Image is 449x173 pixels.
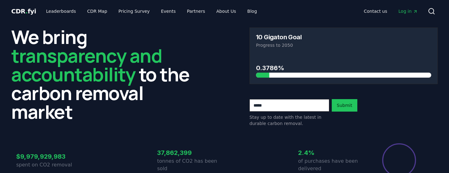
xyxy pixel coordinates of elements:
[398,8,418,14] span: Log in
[211,6,241,17] a: About Us
[11,7,36,15] span: CDR fyi
[41,6,81,17] a: Leaderboards
[256,42,431,48] p: Progress to 2050
[298,157,365,172] p: of purchases have been delivered
[256,34,302,40] h3: 10 Gigaton Goal
[157,148,224,157] h3: 37,862,399
[182,6,210,17] a: Partners
[393,6,423,17] a: Log in
[41,6,262,17] nav: Main
[16,161,84,169] p: spent on CO2 removal
[82,6,112,17] a: CDR Map
[298,148,365,157] h3: 2.4%
[11,43,162,87] span: transparency and accountability
[26,7,28,15] span: .
[16,152,84,161] h3: $9,979,929,983
[249,114,329,127] p: Stay up to date with the latest in durable carbon removal.
[332,99,357,112] button: Submit
[359,6,423,17] nav: Main
[11,27,200,121] h2: We bring to the carbon removal market
[156,6,181,17] a: Events
[242,6,262,17] a: Blog
[359,6,392,17] a: Contact us
[256,63,431,73] h3: 0.3786%
[113,6,155,17] a: Pricing Survey
[11,7,36,16] a: CDR.fyi
[157,157,224,172] p: tonnes of CO2 has been sold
